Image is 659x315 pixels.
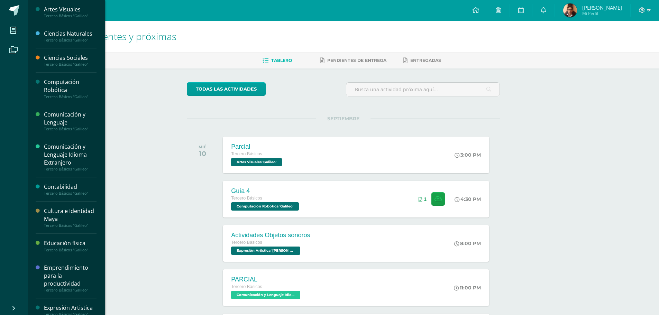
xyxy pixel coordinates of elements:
span: Artes Visuales 'Galileo' [231,158,282,166]
span: Tablero [271,58,292,63]
div: 8:00 PM [454,240,481,247]
div: Tercero Básicos "Galileo" [44,191,97,196]
span: Computación Robótica 'Galileo' [231,202,299,211]
div: Cultura e Identidad Maya [44,207,97,223]
div: Tercero Básicos "Galileo" [44,38,97,43]
div: Tercero Básicos "Galileo" [44,62,97,67]
div: Tercero Básicos "Galileo" [44,248,97,252]
span: Entregadas [410,58,441,63]
div: Artes Visuales [44,6,97,13]
div: Tercero Básicos "Galileo" [44,127,97,131]
a: Comunicación y LenguajeTercero Básicos "Galileo" [44,111,97,131]
div: Tercero Básicos "Galileo" [44,13,97,18]
span: Pendientes de entrega [327,58,386,63]
a: ContabilidadTercero Básicos "Galileo" [44,183,97,196]
a: Ciencias NaturalesTercero Básicos "Galileo" [44,30,97,43]
a: Pendientes de entrega [320,55,386,66]
div: Comunicación y Lenguaje [44,111,97,127]
span: Comunicación y Lenguaje Idioma Extranjero 'Galileo' [231,291,300,299]
div: Tercero Básicos "Galileo" [44,94,97,99]
span: Mi Perfil [582,10,622,16]
div: Guía 4 [231,187,301,195]
div: Computación Robótica [44,78,97,94]
span: Expresión Artistica 'Galileo' [231,247,300,255]
a: Ciencias SocialesTercero Básicos "Galileo" [44,54,97,67]
div: 3:00 PM [455,152,481,158]
div: Expresión Artistica [44,304,97,312]
div: Contabilidad [44,183,97,191]
input: Busca una actividad próxima aquí... [346,83,500,96]
div: Ciencias Naturales [44,30,97,38]
div: 11:00 PM [454,285,481,291]
span: Actividades recientes y próximas [36,30,176,43]
div: 4:30 PM [455,196,481,202]
span: Tercero Básicos [231,151,262,156]
a: Artes VisualesTercero Básicos "Galileo" [44,6,97,18]
span: Tercero Básicos [231,240,262,245]
div: Tercero Básicos "Galileo" [44,167,97,172]
img: 3a6ce4f768a7b1eafc7f18269d90ebb8.png [563,3,577,17]
a: Emprendimiento para la productividadTercero Básicos "Galileo" [44,264,97,293]
div: Actividades Objetos sonoros [231,232,310,239]
a: Computación RobóticaTercero Básicos "Galileo" [44,78,97,99]
a: Entregadas [403,55,441,66]
div: Parcial [231,143,284,150]
a: Cultura e Identidad MayaTercero Básicos "Galileo" [44,207,97,228]
a: Tablero [263,55,292,66]
div: Tercero Básicos "Galileo" [44,288,97,293]
div: PARCIAL [231,276,302,283]
div: Tercero Básicos "Galileo" [44,223,97,228]
div: Comunicación y Lenguaje Idioma Extranjero [44,143,97,167]
a: todas las Actividades [187,82,266,96]
div: Archivos entregados [419,196,427,202]
a: Comunicación y Lenguaje Idioma ExtranjeroTercero Básicos "Galileo" [44,143,97,172]
div: 10 [199,149,207,158]
span: 1 [424,196,427,202]
span: [PERSON_NAME] [582,4,622,11]
span: SEPTIEMBRE [316,115,370,122]
div: Emprendimiento para la productividad [44,264,97,288]
a: Educación físicaTercero Básicos "Galileo" [44,239,97,252]
div: Ciencias Sociales [44,54,97,62]
div: MIÉ [199,145,207,149]
span: Tercero Básicos [231,284,262,289]
span: Tercero Básicos [231,196,262,201]
div: Educación física [44,239,97,247]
